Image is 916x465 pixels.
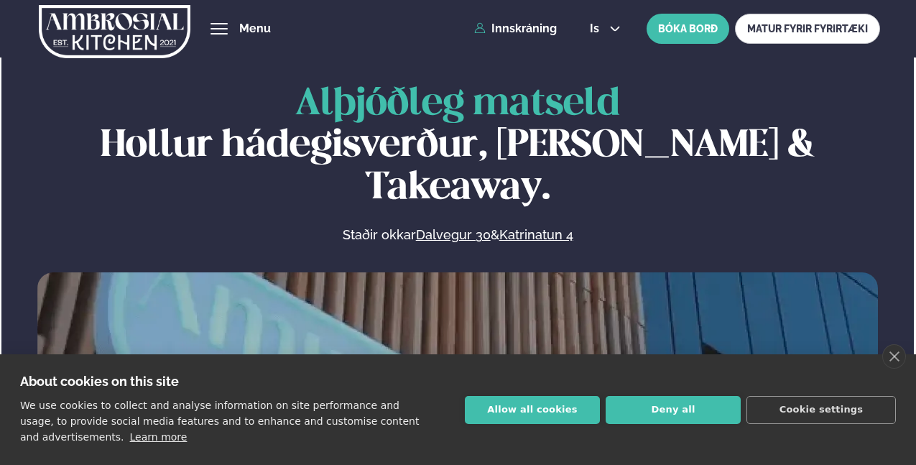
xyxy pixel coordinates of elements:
[130,431,188,443] a: Learn more
[465,396,600,424] button: Allow all cookies
[606,396,741,424] button: Deny all
[746,396,896,424] button: Cookie settings
[295,86,620,122] span: Alþjóðleg matseld
[590,23,603,34] span: is
[882,344,906,369] a: close
[735,14,880,44] a: MATUR FYRIR FYRIRTÆKI
[499,226,573,244] a: Katrinatun 4
[20,374,179,389] strong: About cookies on this site
[474,22,557,35] a: Innskráning
[20,400,419,443] p: We use cookies to collect and analyse information on site performance and usage, to provide socia...
[647,14,729,44] button: BÓKA BORÐ
[211,20,228,37] button: hamburger
[578,23,632,34] button: is
[39,2,190,61] img: logo
[37,83,878,209] h1: Hollur hádegisverður, [PERSON_NAME] & Takeaway.
[186,226,729,244] p: Staðir okkar &
[416,226,491,244] a: Dalvegur 30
